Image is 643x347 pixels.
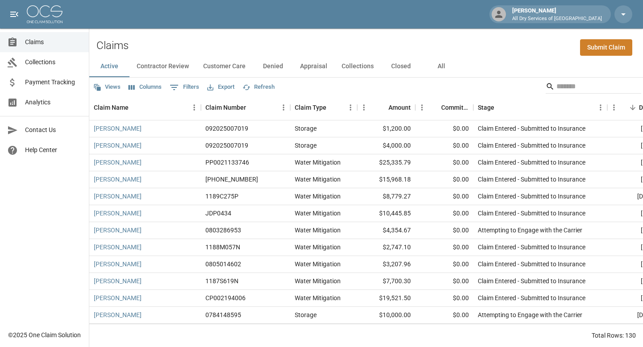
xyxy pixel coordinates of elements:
[415,120,473,137] div: $0.00
[205,141,248,150] div: 092025007019
[205,243,240,252] div: 1188M057N
[126,80,164,94] button: Select columns
[277,101,290,114] button: Menu
[415,239,473,256] div: $0.00
[129,101,141,114] button: Sort
[478,95,494,120] div: Stage
[429,101,441,114] button: Sort
[478,158,585,167] div: Claim Entered - Submitted to Insurance
[415,137,473,154] div: $0.00
[205,192,238,201] div: 1189C275P
[91,80,123,94] button: Views
[415,222,473,239] div: $0.00
[205,277,238,285] div: 1187S619N
[357,171,415,188] div: $15,968.18
[478,175,585,184] div: Claim Entered - Submitted to Insurance
[415,95,473,120] div: Committed Amount
[94,209,142,218] a: [PERSON_NAME]
[388,95,411,120] div: Amount
[357,239,415,256] div: $2,747.10
[205,226,241,235] div: 0803286953
[94,243,142,252] a: [PERSON_NAME]
[334,56,381,77] button: Collections
[357,154,415,171] div: $25,335.79
[25,125,82,135] span: Contact Us
[580,39,632,56] a: Submit Claim
[357,101,371,114] button: Menu
[357,95,415,120] div: Amount
[205,209,231,218] div: JDP0434
[293,56,334,77] button: Appraisal
[5,5,23,23] button: open drawer
[478,124,585,133] div: Claim Entered - Submitted to Insurance
[188,101,201,114] button: Menu
[94,260,142,269] a: [PERSON_NAME]
[473,95,607,120] div: Stage
[357,188,415,205] div: $8,779.27
[381,56,421,77] button: Closed
[626,101,639,114] button: Sort
[295,124,317,133] div: Storage
[478,260,585,269] div: Claim Entered - Submitted to Insurance
[295,141,317,150] div: Storage
[94,226,142,235] a: [PERSON_NAME]
[415,290,473,307] div: $0.00
[592,331,636,340] div: Total Rows: 130
[415,205,473,222] div: $0.00
[357,120,415,137] div: $1,200.00
[441,95,469,120] div: Committed Amount
[96,39,129,52] h2: Claims
[205,260,241,269] div: 0805014602
[94,95,129,120] div: Claim Name
[129,56,196,77] button: Contractor Review
[357,307,415,324] div: $10,000.00
[546,79,641,95] div: Search
[478,192,585,201] div: Claim Entered - Submitted to Insurance
[25,145,82,155] span: Help Center
[94,175,142,184] a: [PERSON_NAME]
[205,310,241,319] div: 0784148595
[290,95,357,120] div: Claim Type
[240,80,277,94] button: Refresh
[94,293,142,302] a: [PERSON_NAME]
[295,260,341,269] div: Water Mitigation
[415,154,473,171] div: $0.00
[246,101,259,114] button: Sort
[89,95,201,120] div: Claim Name
[295,158,341,167] div: Water Mitigation
[357,205,415,222] div: $10,445.85
[94,277,142,285] a: [PERSON_NAME]
[205,80,237,94] button: Export
[27,5,63,23] img: ocs-logo-white-transparent.png
[201,95,290,120] div: Claim Number
[512,15,602,23] p: All Dry Services of [GEOGRAPHIC_DATA]
[357,137,415,154] div: $4,000.00
[295,293,341,302] div: Water Mitigation
[89,56,129,77] button: Active
[376,101,388,114] button: Sort
[421,56,461,77] button: All
[94,141,142,150] a: [PERSON_NAME]
[478,141,585,150] div: Claim Entered - Submitted to Insurance
[295,192,341,201] div: Water Mitigation
[607,101,621,114] button: Menu
[415,188,473,205] div: $0.00
[478,277,585,285] div: Claim Entered - Submitted to Insurance
[295,209,341,218] div: Water Mitigation
[478,310,582,319] div: Attempting to Engage with the Carrier
[25,98,82,107] span: Analytics
[167,80,201,95] button: Show filters
[326,101,339,114] button: Sort
[357,290,415,307] div: $19,521.50
[94,124,142,133] a: [PERSON_NAME]
[509,6,605,22] div: [PERSON_NAME]
[295,175,341,184] div: Water Mitigation
[94,192,142,201] a: [PERSON_NAME]
[357,222,415,239] div: $4,354.67
[295,95,326,120] div: Claim Type
[478,293,585,302] div: Claim Entered - Submitted to Insurance
[25,58,82,67] span: Collections
[25,37,82,47] span: Claims
[205,175,258,184] div: 01-009-082927
[415,307,473,324] div: $0.00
